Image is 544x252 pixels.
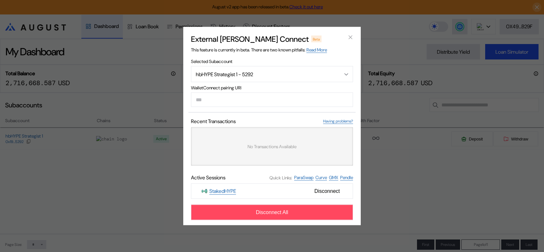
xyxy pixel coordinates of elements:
[191,205,353,220] button: Disconnect All
[340,175,353,181] a: Pendle
[191,85,353,91] span: WalletConnect pairing URI
[329,175,338,181] a: GMX
[202,188,207,194] img: StakedHYPE
[311,36,322,42] div: Beta
[191,174,225,181] span: Active Sessions
[256,210,288,215] span: Disconnect All
[209,188,236,195] a: StakedHYPE
[323,119,353,124] a: Having problems?
[345,32,356,42] button: close modal
[191,118,236,125] span: Recent Transactions
[312,186,342,197] span: Disconnect
[269,175,292,180] span: Quick Links:
[191,184,353,199] button: StakedHYPEStakedHYPEDisconnect
[191,34,309,44] h2: External [PERSON_NAME] Connect
[315,175,327,181] a: Curve
[306,47,327,53] a: Read More
[191,47,327,53] span: This feature is currently in beta. There are two known pitfalls:
[191,66,353,82] button: Open menu
[191,59,353,64] span: Selected Subaccount
[196,71,331,77] div: hbHYPE Strategist 1 - 5292
[248,144,296,149] span: No Transactions Available
[294,175,313,181] a: ParaSwap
